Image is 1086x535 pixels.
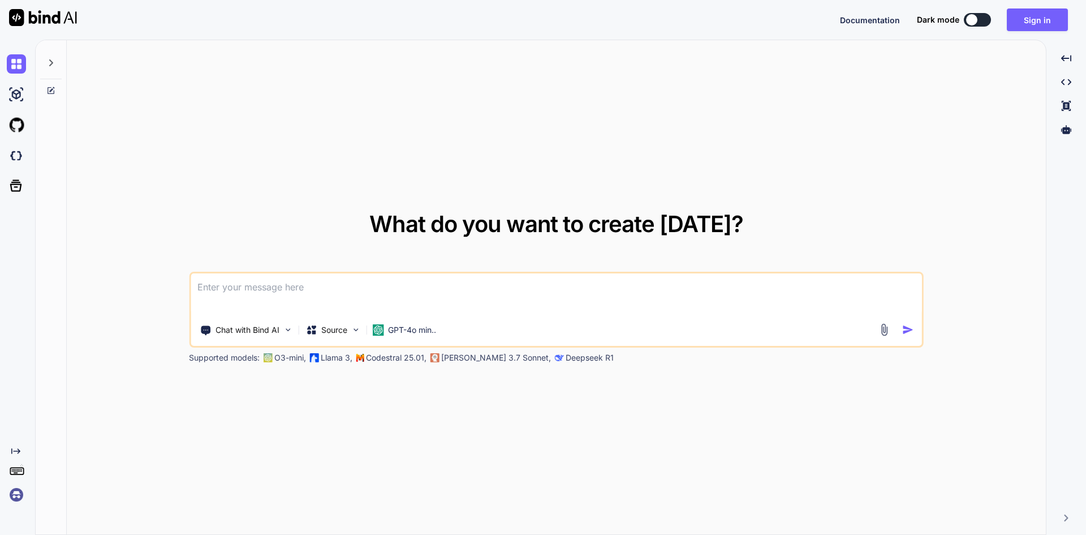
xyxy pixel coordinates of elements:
img: Mistral-AI [356,354,364,362]
p: Llama 3, [321,352,352,363]
p: Deepseek R1 [566,352,614,363]
img: ai-studio [7,85,26,104]
img: Bind AI [9,9,77,26]
img: GPT-4o mini [372,324,383,336]
img: Llama2 [309,353,318,362]
img: githubLight [7,115,26,135]
img: claude [430,353,439,362]
button: Documentation [840,14,900,26]
img: signin [7,485,26,504]
img: Pick Models [351,325,360,335]
img: GPT-4 [263,353,272,362]
span: Documentation [840,15,900,25]
p: O3-mini, [274,352,306,363]
span: What do you want to create [DATE]? [369,210,743,238]
img: claude [554,353,563,362]
img: Pick Tools [283,325,292,335]
p: Codestral 25.01, [366,352,426,363]
img: icon [902,324,914,336]
p: Source [321,324,347,336]
img: chat [7,54,26,74]
p: Chat with Bind AI [216,324,279,336]
img: darkCloudIdeIcon [7,146,26,165]
p: [PERSON_NAME] 3.7 Sonnet, [441,352,551,363]
button: Sign in [1007,8,1068,31]
span: Dark mode [917,14,959,25]
img: attachment [878,323,891,336]
p: Supported models: [189,352,260,363]
p: GPT-4o min.. [388,324,436,336]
